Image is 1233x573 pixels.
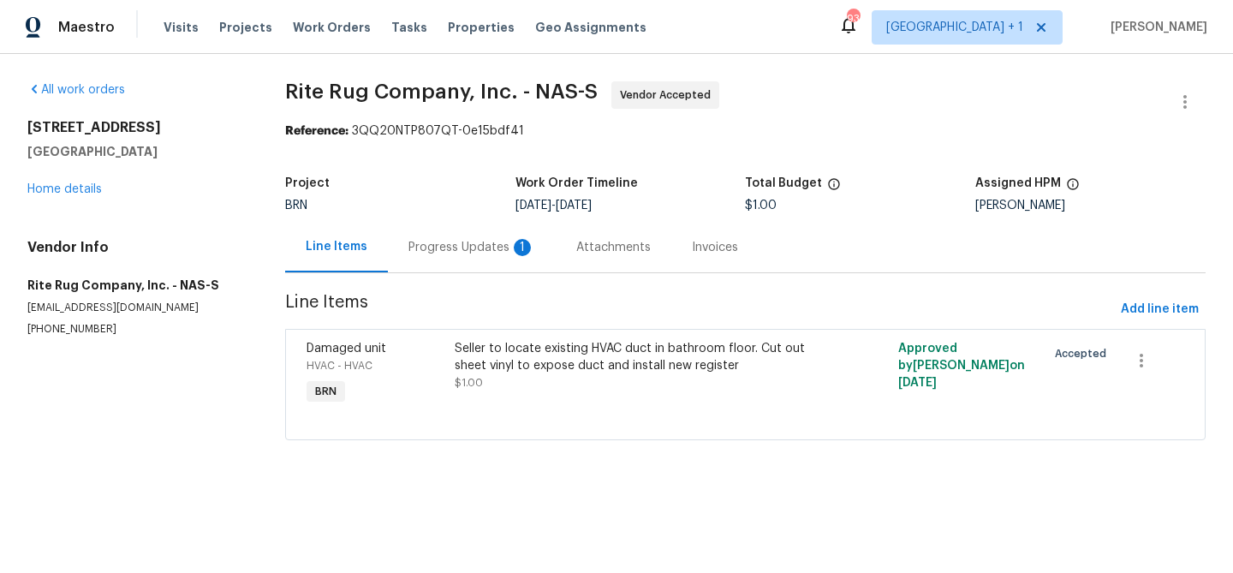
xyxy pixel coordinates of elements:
[27,143,244,160] h5: [GEOGRAPHIC_DATA]
[692,239,738,256] div: Invoices
[293,19,371,36] span: Work Orders
[898,377,937,389] span: [DATE]
[975,177,1061,189] h5: Assigned HPM
[455,340,814,374] div: Seller to locate existing HVAC duct in bathroom floor. Cut out sheet vinyl to expose duct and ins...
[285,125,348,137] b: Reference:
[27,322,244,337] p: [PHONE_NUMBER]
[27,301,244,315] p: [EMAIL_ADDRESS][DOMAIN_NAME]
[285,81,598,102] span: Rite Rug Company, Inc. - NAS-S
[285,122,1206,140] div: 3QQ20NTP807QT-0e15bdf41
[448,19,515,36] span: Properties
[58,19,115,36] span: Maestro
[515,200,592,212] span: -
[898,343,1025,389] span: Approved by [PERSON_NAME] on
[535,19,646,36] span: Geo Assignments
[620,87,718,104] span: Vendor Accepted
[164,19,199,36] span: Visits
[285,177,330,189] h5: Project
[576,239,651,256] div: Attachments
[514,239,531,256] div: 1
[27,84,125,96] a: All work orders
[308,383,343,400] span: BRN
[515,177,638,189] h5: Work Order Timeline
[285,200,307,212] span: BRN
[847,10,859,27] div: 93
[455,378,483,388] span: $1.00
[27,183,102,195] a: Home details
[27,119,244,136] h2: [STREET_ADDRESS]
[1055,345,1113,362] span: Accepted
[307,343,386,355] span: Damaged unit
[515,200,551,212] span: [DATE]
[285,294,1114,325] span: Line Items
[219,19,272,36] span: Projects
[408,239,535,256] div: Progress Updates
[27,277,244,294] h5: Rite Rug Company, Inc. - NAS-S
[307,361,372,371] span: HVAC - HVAC
[1104,19,1207,36] span: [PERSON_NAME]
[745,200,777,212] span: $1.00
[556,200,592,212] span: [DATE]
[1066,177,1080,200] span: The hpm assigned to this work order.
[745,177,822,189] h5: Total Budget
[975,200,1206,212] div: [PERSON_NAME]
[1121,299,1199,320] span: Add line item
[391,21,427,33] span: Tasks
[27,239,244,256] h4: Vendor Info
[1114,294,1206,325] button: Add line item
[886,19,1023,36] span: [GEOGRAPHIC_DATA] + 1
[827,177,841,200] span: The total cost of line items that have been proposed by Opendoor. This sum includes line items th...
[306,238,367,255] div: Line Items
